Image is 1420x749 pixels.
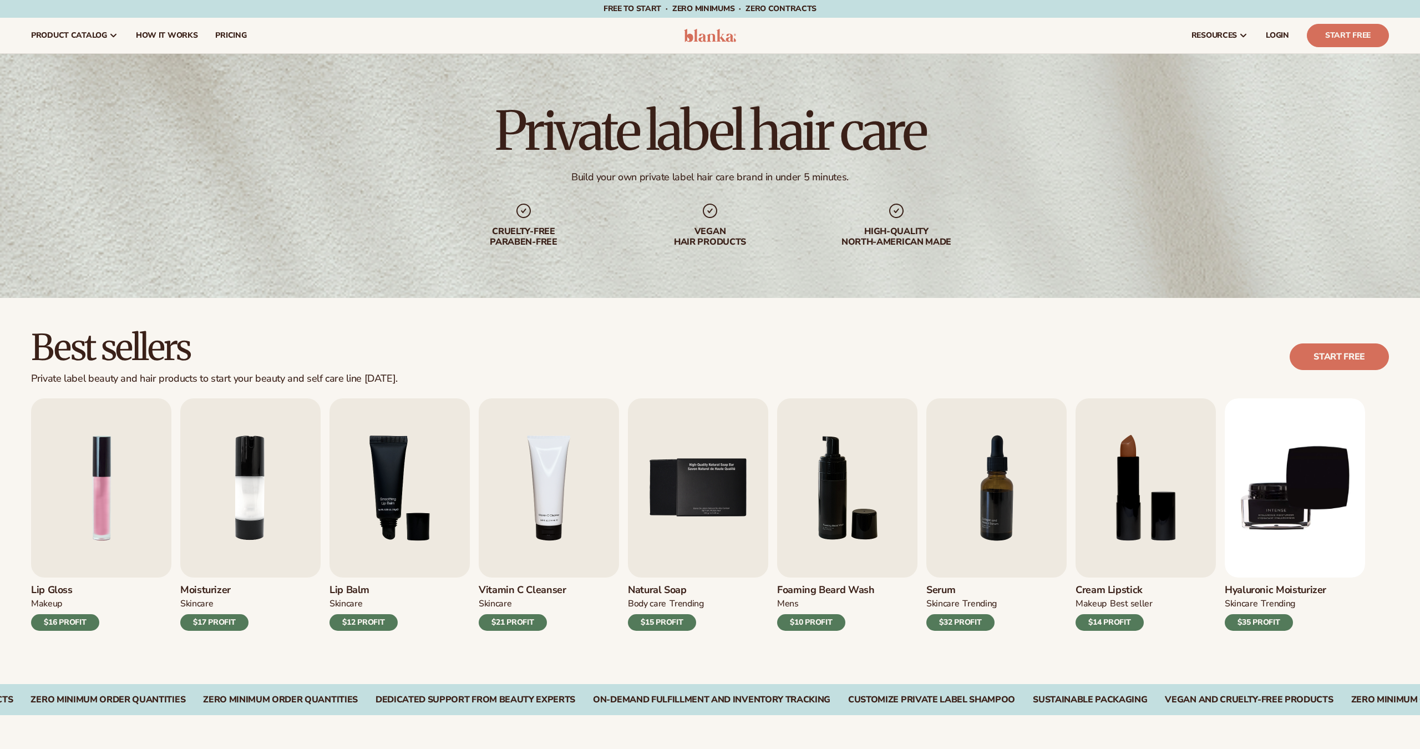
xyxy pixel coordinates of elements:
div: BODY Care [628,598,666,610]
h1: Private label hair care [495,104,926,158]
span: How It Works [136,31,198,40]
h3: Lip Gloss [31,584,99,596]
div: CUSTOMIZE PRIVATE LABEL SHAMPOO [848,695,1015,705]
span: LOGIN [1266,31,1289,40]
div: SUSTAINABLE PACKAGING [1033,695,1147,705]
div: $16 PROFIT [31,614,99,631]
a: pricing [206,18,255,53]
div: $10 PROFIT [777,614,845,631]
span: Free to start · ZERO minimums · ZERO contracts [603,3,816,14]
div: Skincare [479,598,511,610]
div: Zero Minimum Order QuantitieS [203,695,358,705]
h3: Serum [926,584,997,596]
div: SKINCARE [1225,598,1257,610]
h3: Vitamin C Cleanser [479,584,566,596]
div: mens [777,598,799,610]
a: resources [1183,18,1257,53]
div: SKINCARE [329,598,362,610]
a: 8 / 9 [1076,398,1216,631]
div: $32 PROFIT [926,614,995,631]
div: Build your own private label hair care brand in under 5 minutes. [571,171,849,184]
div: On-Demand Fulfillment and Inventory Tracking [593,695,830,705]
div: Zero Minimum Order QuantitieS [31,695,185,705]
span: product catalog [31,31,107,40]
a: 1 / 9 [31,398,171,631]
div: TRENDING [962,598,996,610]
h3: Foaming beard wash [777,584,875,596]
div: Vegan hair products [639,226,781,247]
a: How It Works [127,18,207,53]
img: logo [684,29,737,42]
a: 5 / 9 [628,398,768,631]
a: Start Free [1307,24,1389,47]
h3: Natural Soap [628,584,704,596]
div: High-quality North-american made [825,226,967,247]
div: BEST SELLER [1110,598,1153,610]
span: pricing [215,31,246,40]
div: $35 PROFIT [1225,614,1293,631]
div: Private label beauty and hair products to start your beauty and self care line [DATE]. [31,373,398,385]
div: TRENDING [1261,598,1295,610]
div: SKINCARE [926,598,959,610]
a: 6 / 9 [777,398,917,631]
div: $15 PROFIT [628,614,696,631]
div: VEGAN AND CRUELTY-FREE PRODUCTS [1165,695,1333,705]
a: 2 / 9 [180,398,321,631]
h2: Best sellers [31,329,398,366]
div: MAKEUP [31,598,62,610]
div: $12 PROFIT [329,614,398,631]
div: cruelty-free paraben-free [453,226,595,247]
h3: Lip Balm [329,584,398,596]
span: resources [1191,31,1237,40]
div: TRENDING [670,598,703,610]
h3: Cream Lipstick [1076,584,1153,596]
a: Start free [1290,343,1389,370]
a: 3 / 9 [329,398,470,631]
a: 9 / 9 [1225,398,1365,631]
a: 4 / 9 [479,398,619,631]
h3: Hyaluronic moisturizer [1225,584,1326,596]
div: MAKEUP [1076,598,1107,610]
h3: Moisturizer [180,584,248,596]
div: $17 PROFIT [180,614,248,631]
a: LOGIN [1257,18,1298,53]
div: $21 PROFIT [479,614,547,631]
a: 7 / 9 [926,398,1067,631]
div: Dedicated Support From Beauty Experts [376,695,575,705]
div: $14 PROFIT [1076,614,1144,631]
a: product catalog [22,18,127,53]
div: SKINCARE [180,598,213,610]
